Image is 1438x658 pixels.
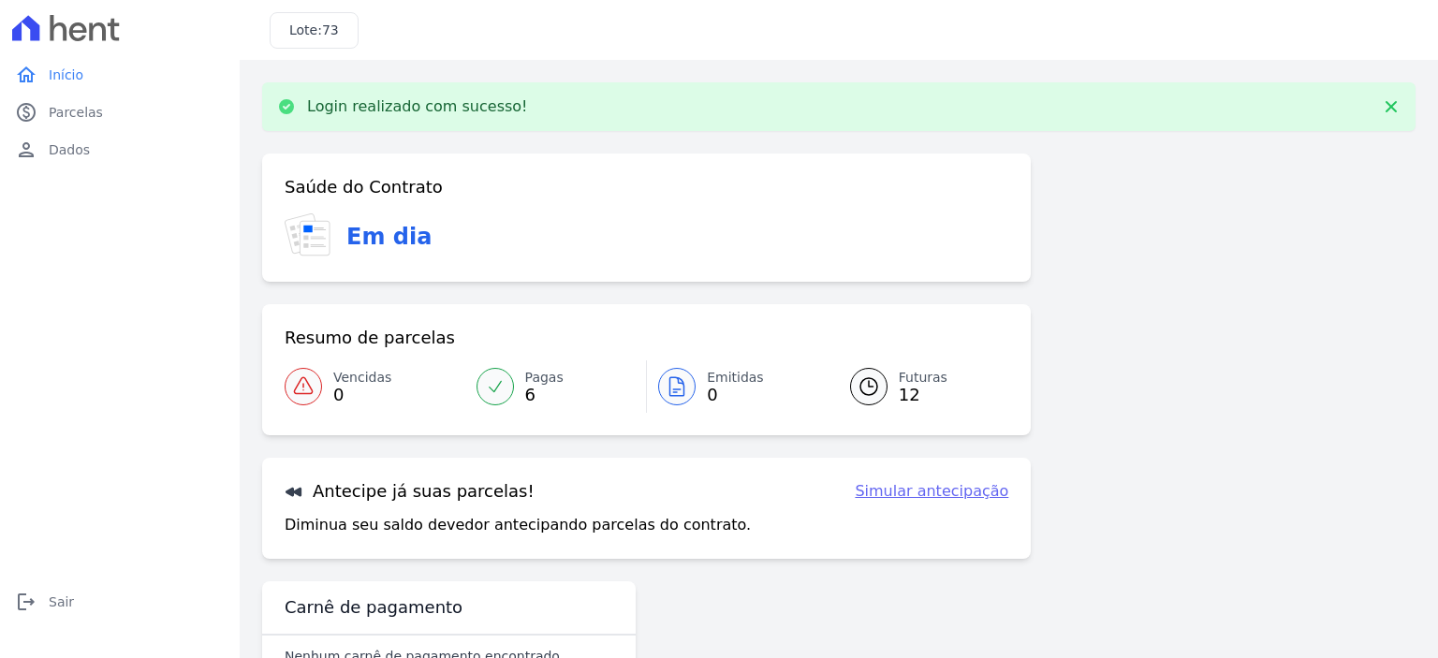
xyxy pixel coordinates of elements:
[333,368,391,387] span: Vencidas
[465,360,647,413] a: Pagas 6
[285,514,751,536] p: Diminua seu saldo devedor antecipando parcelas do contrato.
[285,176,443,198] h3: Saúde do Contrato
[7,131,232,168] a: personDados
[49,66,83,84] span: Início
[855,480,1008,503] a: Simular antecipação
[285,480,535,503] h3: Antecipe já suas parcelas!
[899,387,947,402] span: 12
[285,327,455,349] h3: Resumo de parcelas
[49,592,74,611] span: Sair
[7,583,232,621] a: logoutSair
[49,103,103,122] span: Parcelas
[828,360,1009,413] a: Futuras 12
[289,21,339,40] h3: Lote:
[15,139,37,161] i: person
[307,97,528,116] p: Login realizado com sucesso!
[899,368,947,387] span: Futuras
[285,360,465,413] a: Vencidas 0
[322,22,339,37] span: 73
[346,220,432,254] h3: Em dia
[333,387,391,402] span: 0
[647,360,828,413] a: Emitidas 0
[15,101,37,124] i: paid
[525,387,564,402] span: 6
[285,596,462,619] h3: Carnê de pagamento
[49,140,90,159] span: Dados
[525,368,564,387] span: Pagas
[15,64,37,86] i: home
[707,387,764,402] span: 0
[15,591,37,613] i: logout
[7,94,232,131] a: paidParcelas
[707,368,764,387] span: Emitidas
[7,56,232,94] a: homeInício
